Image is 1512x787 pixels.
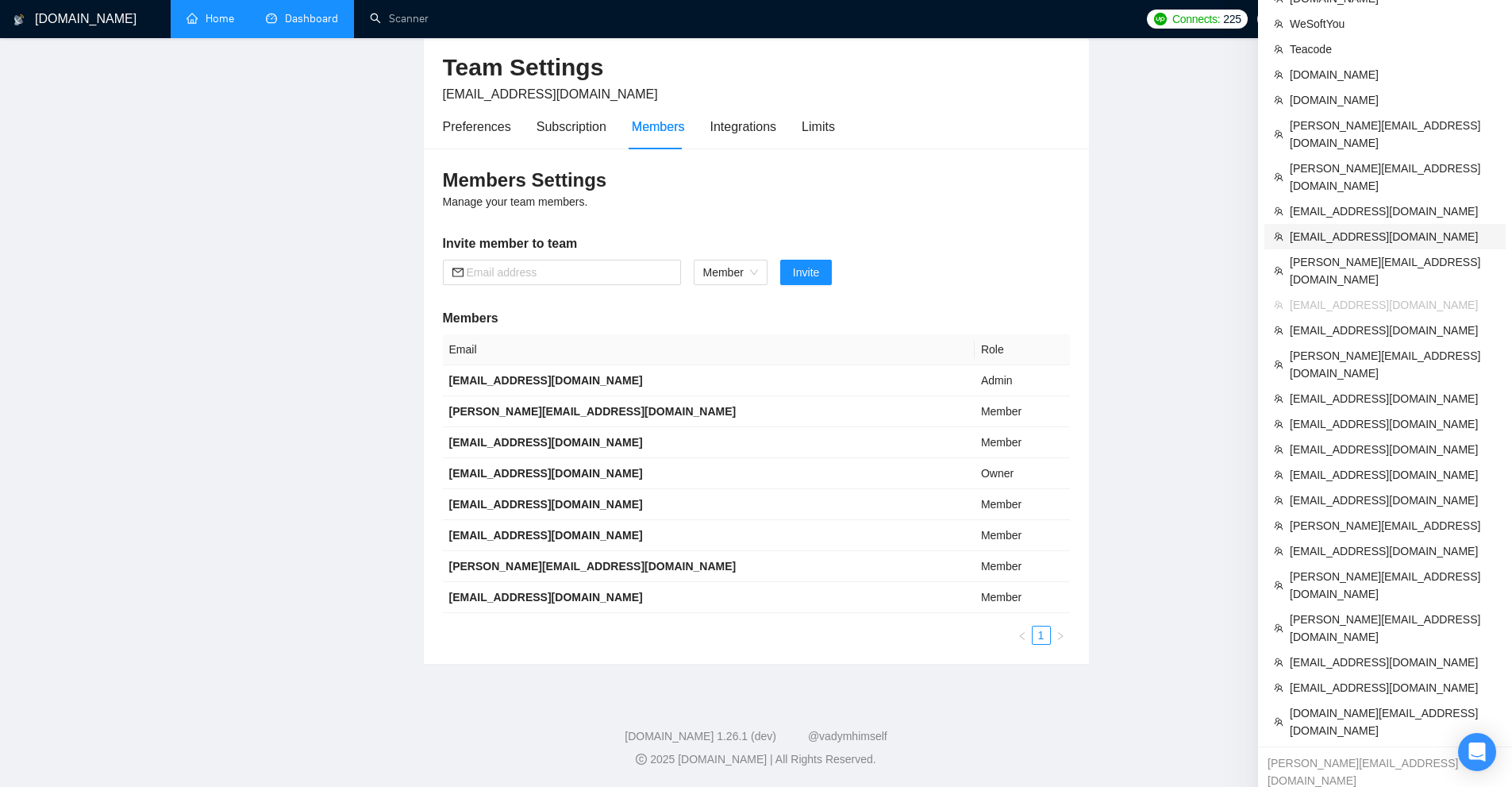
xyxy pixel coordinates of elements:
[1274,445,1283,454] span: team
[1274,326,1283,335] span: team
[1290,41,1496,58] span: Teacode
[1290,542,1496,560] span: [EMAIL_ADDRESS][DOMAIN_NAME]
[1033,627,1050,644] a: 1
[1290,466,1496,484] span: [EMAIL_ADDRESS][DOMAIN_NAME]
[975,365,1070,396] td: Admin
[443,168,1070,193] h3: Members Settings
[632,117,685,137] div: Members
[1274,581,1283,590] span: team
[1274,546,1283,556] span: team
[1290,611,1496,646] span: [PERSON_NAME][EMAIL_ADDRESS][DOMAIN_NAME]
[1290,228,1496,245] span: [EMAIL_ADDRESS][DOMAIN_NAME]
[1290,203,1496,220] span: [EMAIL_ADDRESS][DOMAIN_NAME]
[1290,91,1496,109] span: [DOMAIN_NAME]
[1290,517,1496,534] span: [PERSON_NAME][EMAIL_ADDRESS]
[1290,322,1496,339] span: [EMAIL_ADDRESS][DOMAIN_NAME]
[1274,496,1283,505] span: team
[1274,394,1283,403] span: team
[443,117,511,137] div: Preferences
[975,458,1070,489] td: Owner
[449,467,643,480] b: [EMAIL_ADDRESS][DOMAIN_NAME]
[1274,658,1283,667] span: team
[467,264,671,281] input: Email address
[443,195,588,208] span: Manage your team members.
[449,498,643,511] b: [EMAIL_ADDRESS][DOMAIN_NAME]
[975,520,1070,551] td: Member
[1274,266,1283,276] span: team
[1274,360,1283,369] span: team
[443,334,975,365] th: Email
[443,87,658,101] span: [EMAIL_ADDRESS][DOMAIN_NAME]
[1290,15,1496,33] span: WeSoftYou
[1290,415,1496,433] span: [EMAIL_ADDRESS][DOMAIN_NAME]
[1274,623,1283,633] span: team
[975,489,1070,520] td: Member
[1458,733,1496,771] div: Open Intercom Messenger
[1274,300,1283,310] span: team
[1290,568,1496,603] span: [PERSON_NAME][EMAIL_ADDRESS][DOMAIN_NAME]
[1290,390,1496,407] span: [EMAIL_ADDRESS][DOMAIN_NAME]
[1290,253,1496,288] span: [PERSON_NAME][EMAIL_ADDRESS][DOMAIN_NAME]
[1274,683,1283,692] span: team
[1290,66,1496,83] span: [DOMAIN_NAME]
[1290,117,1496,152] span: [PERSON_NAME][EMAIL_ADDRESS][DOMAIN_NAME]
[1290,296,1496,314] span: [EMAIL_ADDRESS][DOMAIN_NAME]
[1154,13,1167,25] img: upwork-logo.png
[1032,626,1051,645] li: 1
[1290,654,1496,671] span: [EMAIL_ADDRESS][DOMAIN_NAME]
[1274,206,1283,216] span: team
[13,7,25,33] img: logo
[1274,717,1283,727] span: team
[449,436,643,449] b: [EMAIL_ADDRESS][DOMAIN_NAME]
[537,117,606,137] div: Subscription
[1018,631,1027,641] span: left
[443,234,1070,253] h5: Invite member to team
[808,730,887,743] a: @vadymhimself
[975,396,1070,427] td: Member
[1274,521,1283,530] span: team
[793,264,819,281] span: Invite
[780,260,832,285] button: Invite
[1290,492,1496,509] span: [EMAIL_ADDRESS][DOMAIN_NAME]
[975,582,1070,613] td: Member
[266,12,338,25] a: dashboardDashboard
[1274,232,1283,241] span: team
[1274,95,1283,105] span: team
[1274,419,1283,429] span: team
[1172,10,1220,28] span: Connects:
[710,117,777,137] div: Integrations
[1290,704,1496,739] span: [DOMAIN_NAME][EMAIL_ADDRESS][DOMAIN_NAME]
[370,12,429,25] a: searchScanner
[449,405,737,418] b: [PERSON_NAME][EMAIL_ADDRESS][DOMAIN_NAME]
[443,309,1070,328] h5: Members
[443,52,1070,84] h2: Team Settings
[13,751,1499,768] div: 2025 [DOMAIN_NAME] | All Rights Reserved.
[1290,679,1496,696] span: [EMAIL_ADDRESS][DOMAIN_NAME]
[1013,626,1032,645] button: left
[449,560,737,573] b: [PERSON_NAME][EMAIL_ADDRESS][DOMAIN_NAME]
[449,529,643,542] b: [EMAIL_ADDRESS][DOMAIN_NAME]
[1274,70,1283,79] span: team
[452,267,464,278] span: mail
[1013,626,1032,645] li: Previous Page
[975,427,1070,458] td: Member
[703,260,758,284] span: Member
[1223,10,1241,28] span: 225
[975,551,1070,582] td: Member
[1274,172,1283,182] span: team
[1056,631,1065,641] span: right
[1274,470,1283,480] span: team
[1290,441,1496,458] span: [EMAIL_ADDRESS][DOMAIN_NAME]
[975,334,1070,365] th: Role
[187,12,234,25] a: homeHome
[1274,19,1283,29] span: team
[1290,347,1496,382] span: [PERSON_NAME][EMAIL_ADDRESS][DOMAIN_NAME]
[449,591,643,604] b: [EMAIL_ADDRESS][DOMAIN_NAME]
[1274,44,1283,54] span: team
[1051,626,1070,645] li: Next Page
[1290,160,1496,195] span: [PERSON_NAME][EMAIL_ADDRESS][DOMAIN_NAME]
[449,374,643,387] b: [EMAIL_ADDRESS][DOMAIN_NAME]
[636,754,647,765] span: copyright
[802,117,835,137] div: Limits
[625,730,776,743] a: [DOMAIN_NAME] 1.26.1 (dev)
